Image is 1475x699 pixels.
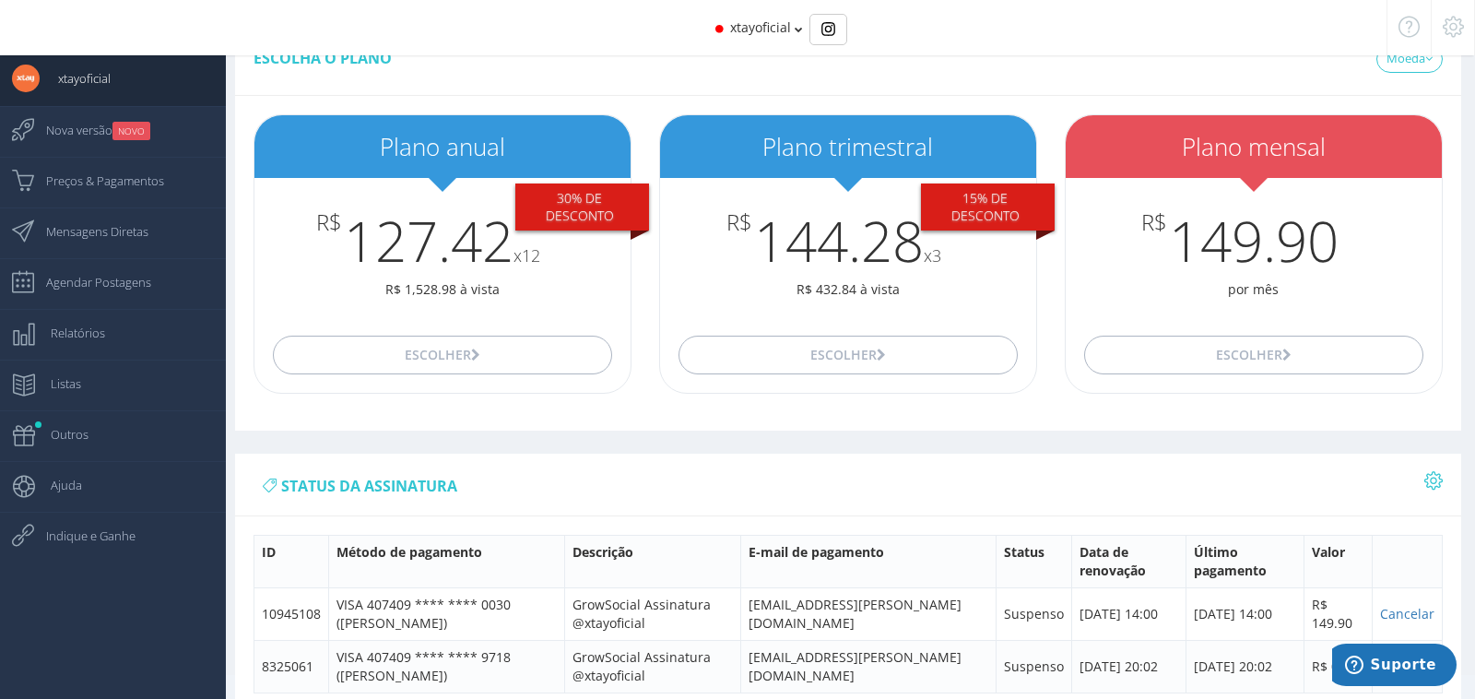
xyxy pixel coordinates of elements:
div: Basic example [809,14,847,45]
span: Ajuda [32,462,82,508]
th: Status [996,535,1071,587]
td: [DATE] 14:00 [1186,587,1304,640]
a: Cancelar [1380,605,1434,622]
span: Agendar Postagens [28,259,151,305]
td: [DATE] 14:00 [1071,587,1186,640]
p: R$ 1,528.98 à vista [254,280,631,299]
h2: Plano mensal [1066,134,1442,160]
span: xtayoficial [730,18,791,36]
div: 30% De desconto [515,184,649,231]
small: x12 [513,244,540,267]
h3: 144.28 [660,210,1036,271]
td: GrowSocial Assinatura @xtayoficial [565,587,741,640]
span: Escolha o plano [254,48,392,68]
img: Instagram_simple_icon.svg [821,22,835,36]
td: VISA 407409 **** **** 0030 ([PERSON_NAME]) [329,587,565,640]
td: GrowSocial Assinatura @xtayoficial [565,640,741,693]
span: Indique e Ganhe [28,513,136,559]
th: ID [254,535,329,587]
td: 10945108 [254,587,329,640]
h2: Plano anual [254,134,631,160]
td: Suspenso [996,640,1071,693]
img: User Image [12,65,40,92]
iframe: Abre um widget para que você possa encontrar mais informações [1332,644,1457,690]
td: [EMAIL_ADDRESS][PERSON_NAME][DOMAIN_NAME] [741,640,996,693]
p: por mês [1066,280,1442,299]
th: Data de renovação [1071,535,1186,587]
span: Mensagens Diretas [28,208,148,255]
span: Preços & Pagamentos [28,158,164,204]
td: [EMAIL_ADDRESS][PERSON_NAME][DOMAIN_NAME] [741,587,996,640]
h3: 127.42 [254,210,631,271]
th: E-mail de pagamento [741,535,996,587]
small: NOVO [112,122,150,140]
div: 15% De desconto [921,184,1055,231]
th: Descrição [565,535,741,587]
td: VISA 407409 **** **** 9718 ([PERSON_NAME]) [329,640,565,693]
span: Outros [32,411,88,457]
span: Listas [32,361,81,407]
th: Método de pagamento [329,535,565,587]
span: R$ [1141,210,1167,234]
span: R$ [316,210,342,234]
a: Moeda [1376,45,1443,73]
td: [DATE] 20:02 [1186,640,1304,693]
td: Suspenso [996,587,1071,640]
th: Último pagamento [1186,535,1304,587]
button: Escolher [273,336,611,374]
span: Relatórios [32,310,105,356]
span: status da assinatura [281,476,457,496]
td: [DATE] 20:02 [1071,640,1186,693]
button: Escolher [1084,336,1422,374]
h3: 149.90 [1066,210,1442,271]
button: Escolher [678,336,1017,374]
td: R$ 149.90 [1304,587,1373,640]
th: Valor [1304,535,1373,587]
td: 8325061 [254,640,329,693]
small: x3 [924,244,941,267]
td: R$ 0.00 [1304,640,1373,693]
span: R$ [726,210,752,234]
p: R$ 432.84 à vista [660,280,1036,299]
h2: Plano trimestral [660,134,1036,160]
span: Nova versão [28,107,150,153]
span: xtayoficial [40,55,111,101]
